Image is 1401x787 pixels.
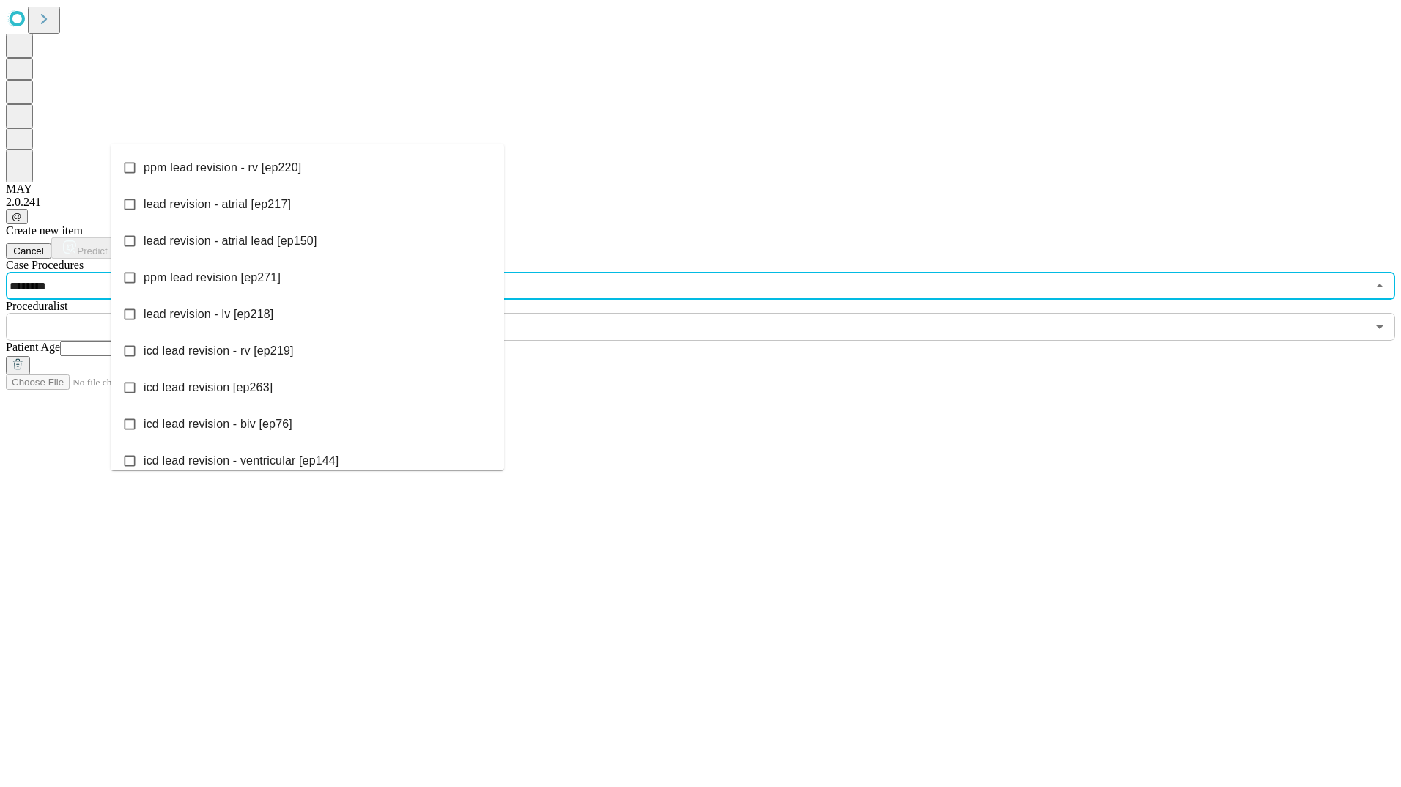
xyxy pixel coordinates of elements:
[6,209,28,224] button: @
[144,196,291,213] span: lead revision - atrial [ep217]
[6,224,83,237] span: Create new item
[77,245,107,256] span: Predict
[6,196,1395,209] div: 2.0.241
[6,300,67,312] span: Proceduralist
[144,342,294,360] span: icd lead revision - rv [ep219]
[13,245,44,256] span: Cancel
[144,379,273,396] span: icd lead revision [ep263]
[12,211,22,222] span: @
[6,259,84,271] span: Scheduled Procedure
[144,452,339,470] span: icd lead revision - ventricular [ep144]
[1369,276,1390,296] button: Close
[6,243,51,259] button: Cancel
[144,232,317,250] span: lead revision - atrial lead [ep150]
[51,237,119,259] button: Predict
[6,341,60,353] span: Patient Age
[1369,317,1390,337] button: Open
[6,182,1395,196] div: MAY
[144,159,301,177] span: ppm lead revision - rv [ep220]
[144,269,281,287] span: ppm lead revision [ep271]
[144,306,273,323] span: lead revision - lv [ep218]
[144,415,292,433] span: icd lead revision - biv [ep76]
